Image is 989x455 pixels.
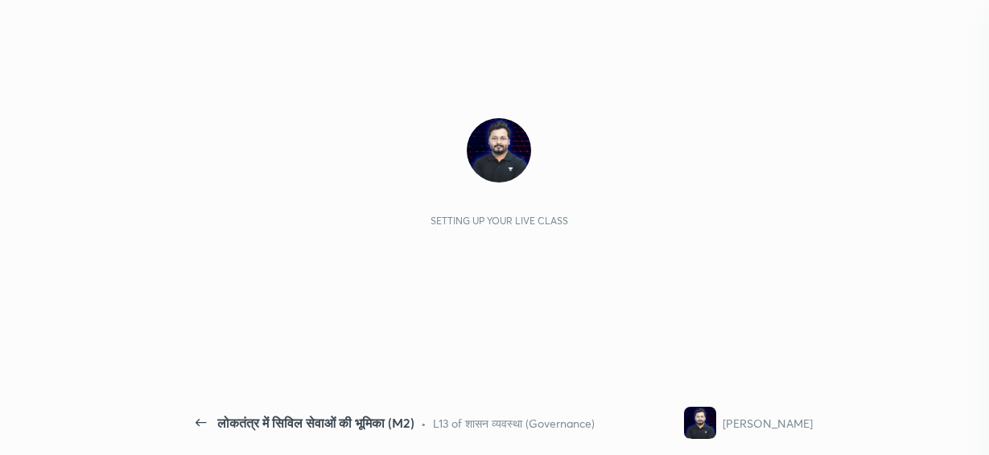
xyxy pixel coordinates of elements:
div: Setting up your live class [431,215,568,227]
div: [PERSON_NAME] [723,415,813,432]
img: f9ccca8c0f2a4140a925b53a1f6875b4.jpg [684,407,716,439]
div: • [421,415,427,432]
img: f9ccca8c0f2a4140a925b53a1f6875b4.jpg [467,118,531,182]
div: लोकतंत्र में सिविल सेवाओं की भूमिका (M2) [217,413,414,432]
div: L13 of शासन व्यवस्था (Governance) [433,415,595,432]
